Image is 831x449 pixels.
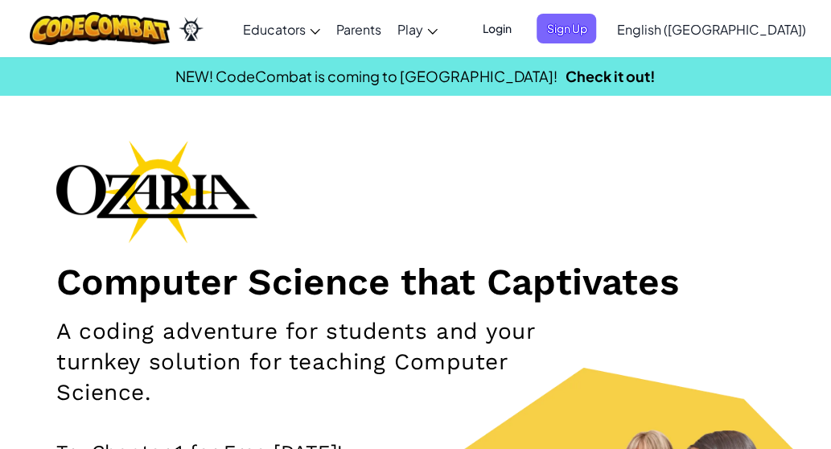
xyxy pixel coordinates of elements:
span: NEW! CodeCombat is coming to [GEOGRAPHIC_DATA]! [175,67,557,85]
h2: A coding adventure for students and your turnkey solution for teaching Computer Science. [56,316,537,408]
a: Check it out! [566,67,656,85]
span: Educators [243,21,306,38]
a: English ([GEOGRAPHIC_DATA]) [608,7,813,51]
a: Educators [235,7,328,51]
a: Play [389,7,446,51]
a: Parents [328,7,389,51]
h1: Computer Science that Captivates [56,259,775,304]
button: Login [472,14,520,43]
span: Play [397,21,423,38]
img: Ozaria [178,17,204,41]
button: Sign Up [537,14,596,43]
img: CodeCombat logo [30,12,171,45]
span: English ([GEOGRAPHIC_DATA]) [616,21,805,38]
img: Ozaria branding logo [56,140,257,243]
